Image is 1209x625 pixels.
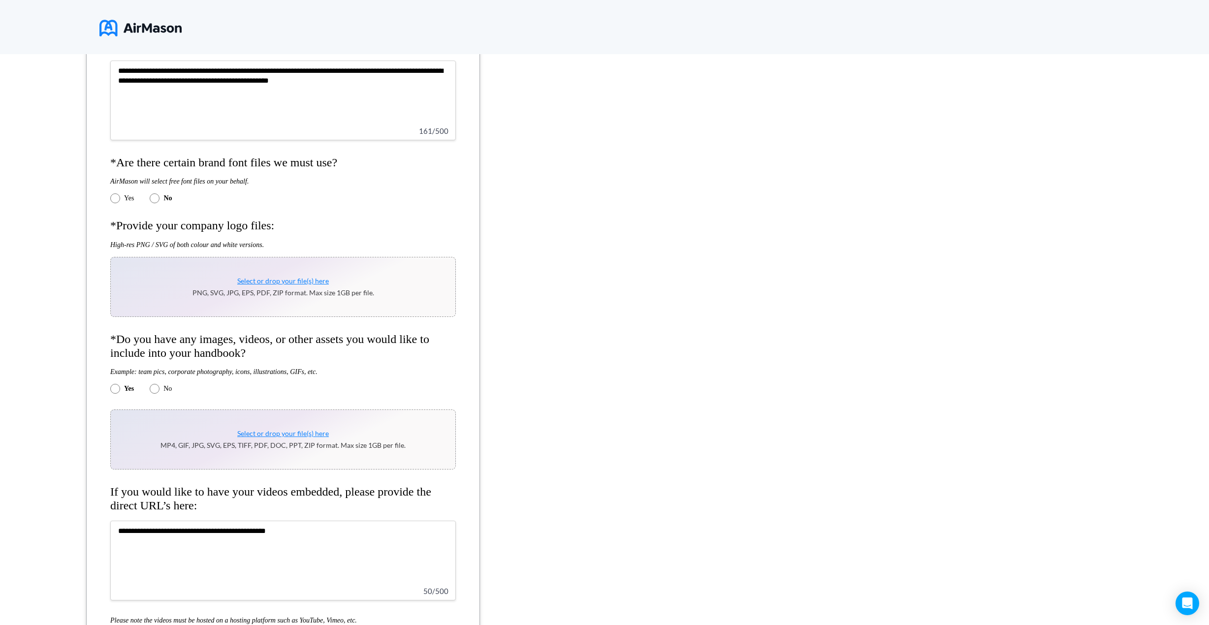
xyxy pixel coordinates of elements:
span: Select or drop your file(s) here [237,429,329,437]
h5: Example: team pics, corporate photography, icons, illustrations, GIFs, etc. [110,368,456,376]
h4: *Are there certain brand font files we must use? [110,156,456,170]
p: PNG, SVG, JPG, EPS, PDF, ZIP format. Max size 1GB per file. [192,289,374,297]
span: Select or drop your file(s) here [237,277,329,285]
label: Yes [124,385,134,393]
span: 161 / 500 [419,126,448,135]
h4: *Do you have any images, videos, or other assets you would like to include into your handbook? [110,333,456,360]
label: No [163,385,172,393]
label: Yes [124,194,134,202]
h4: *Provide your company logo files: [110,219,456,233]
div: Open Intercom Messenger [1176,592,1199,615]
span: 50 / 500 [423,587,448,595]
h5: AirMason will select free font files on your behalf. [110,177,456,186]
label: No [163,194,172,202]
p: MP4, GIF, JPG, SVG, EPS, TIFF, PDF, DOC, PPT, ZIP format. Max size 1GB per file. [160,441,406,449]
h5: High-res PNG / SVG of both colour and white versions. [110,241,456,249]
h5: Please note the videos must be hosted on a hosting platform such as YouTube, Vimeo, etc. [110,616,456,625]
img: logo [99,16,182,40]
h4: If you would like to have your videos embedded, please provide the direct URL’s here: [110,485,456,512]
